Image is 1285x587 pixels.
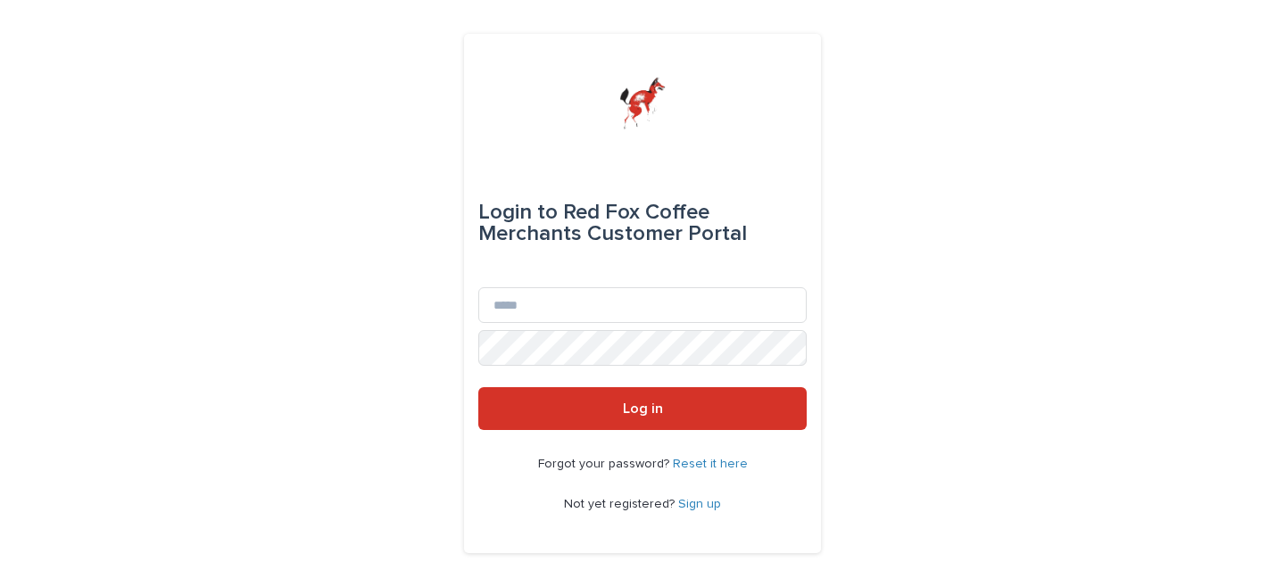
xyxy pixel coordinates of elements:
[564,498,678,510] span: Not yet registered?
[478,202,558,223] span: Login to
[538,458,673,470] span: Forgot your password?
[623,401,663,416] span: Log in
[619,77,665,130] img: zttTXibQQrCfv9chImQE
[673,458,748,470] a: Reset it here
[478,187,807,259] div: Red Fox Coffee Merchants Customer Portal
[678,498,721,510] a: Sign up
[478,387,807,430] button: Log in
